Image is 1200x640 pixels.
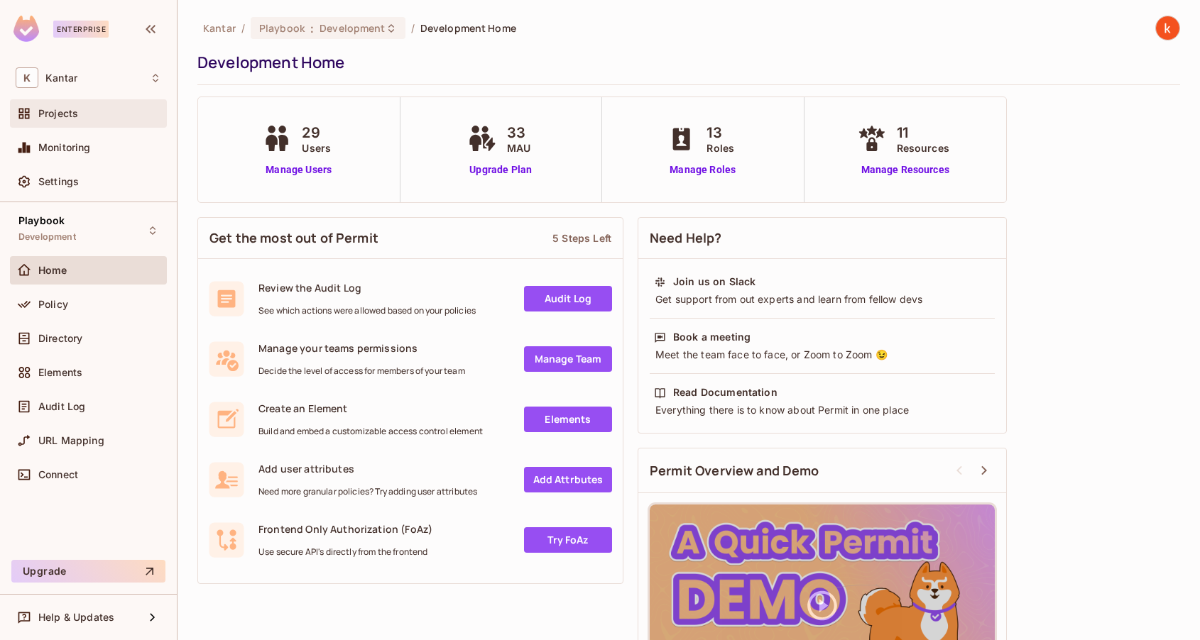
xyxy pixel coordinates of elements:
a: Add Attrbutes [524,467,612,492]
a: Upgrade Plan [464,162,538,177]
li: / [411,21,415,35]
div: Join us on Slack [673,275,756,289]
span: Review the Audit Log [258,281,476,294]
span: Connect [38,469,78,480]
div: Read Documentation [673,385,778,399]
div: Book a meeting [673,330,751,344]
span: 13 [707,122,734,143]
span: Policy [38,299,68,310]
span: Development [18,231,76,243]
span: Development Home [420,21,516,35]
span: Build and embed a customizable access control element [258,426,483,437]
img: kumareshan natarajan [1156,16,1179,40]
div: Enterprise [53,21,109,38]
span: Projects [38,108,78,119]
span: Monitoring [38,142,91,153]
a: Try FoAz [524,527,612,553]
span: Playbook [18,215,65,226]
span: MAU [507,140,530,155]
span: Help & Updates [38,612,114,623]
a: Manage Users [259,162,338,177]
span: Decide the level of access for members of your team [258,365,465,377]
div: Development Home [197,52,1173,73]
span: Directory [38,333,82,344]
span: : [310,23,315,34]
span: Users [302,140,331,155]
span: Development [320,21,385,35]
span: Use secure API's directly from the frontend [258,546,432,558]
a: Manage Resources [854,162,956,177]
span: Workspace: Kantar [45,72,77,84]
a: Manage Roles [664,162,741,177]
a: Audit Log [524,286,612,311]
span: Create an Element [258,402,483,415]
span: Permit Overview and Demo [650,462,819,480]
span: Get the most out of Permit [209,229,378,247]
span: Resources [897,140,949,155]
span: Audit Log [38,401,85,412]
span: Elements [38,367,82,378]
span: 33 [507,122,530,143]
span: Frontend Only Authorization (FoAz) [258,522,432,536]
span: Manage your teams permissions [258,341,465,355]
span: the active workspace [203,21,236,35]
li: / [241,21,245,35]
div: Everything there is to know about Permit in one place [654,403,991,417]
button: Upgrade [11,560,165,583]
span: Settings [38,176,79,187]
span: Playbook [259,21,305,35]
a: Manage Team [524,346,612,372]
div: Meet the team face to face, or Zoom to Zoom 😉 [654,348,991,362]
div: Get support from out experts and learn from fellow devs [654,292,991,307]
span: URL Mapping [38,435,104,446]
span: Roles [707,140,734,155]
span: See which actions were allowed based on your policies [258,305,476,316]
a: Elements [524,407,612,432]
span: 29 [302,122,331,143]
span: Home [38,265,67,276]
span: Need more granular policies? Try adding user attributes [258,486,477,497]
span: Need Help? [650,229,722,247]
span: Add user attributes [258,462,477,475]
span: 11 [897,122,949,143]
div: 5 Steps Left [552,231,611,245]
img: SReyMgAAAABJRU5ErkJggg== [13,16,39,42]
span: K [16,67,38,88]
